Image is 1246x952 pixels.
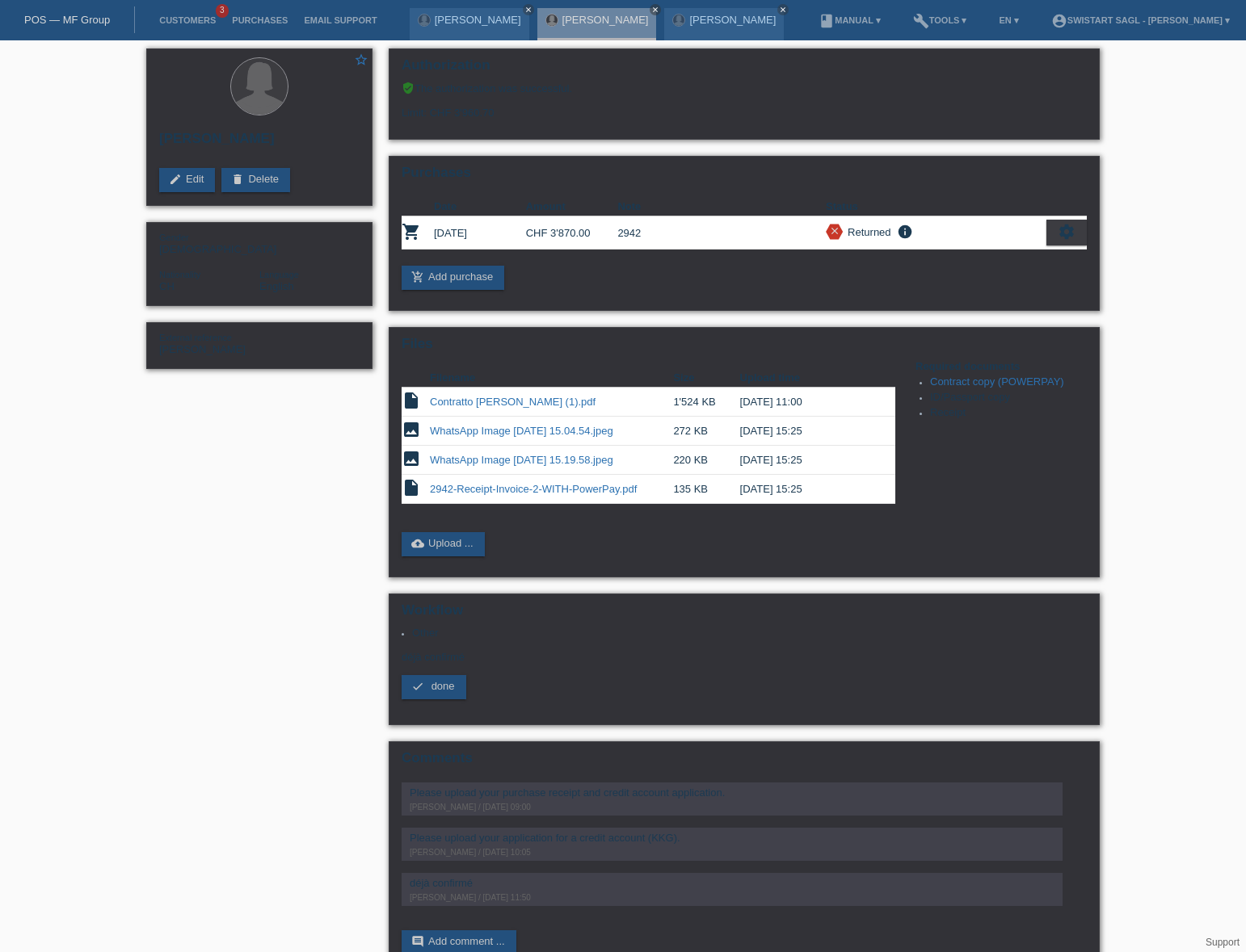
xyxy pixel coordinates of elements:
a: Customers [151,15,224,25]
i: image [402,420,421,439]
td: [DATE] [434,216,526,250]
td: 1'524 KB [673,388,739,417]
td: [DATE] 15:25 [740,475,873,504]
i: POSP00026234 [402,222,421,241]
a: deleteDelete [221,168,290,192]
td: 135 KB [673,475,739,504]
a: POS — MF Group [24,14,110,26]
h2: [PERSON_NAME] [159,131,360,155]
i: comment [411,935,424,948]
h2: Workflow [402,602,1087,627]
i: check [411,680,424,693]
h4: Required documents [916,360,1087,372]
a: EN ▾ [991,15,1027,25]
td: [DATE] 15:25 [740,446,873,475]
div: [PERSON_NAME] / [DATE] 11:50 [410,893,1054,902]
h2: Authorization [402,57,1087,82]
h2: Files [402,336,1087,360]
span: Nationality [159,270,200,279]
a: add_shopping_cartAdd purchase [402,266,504,290]
div: Returned [843,224,890,241]
i: build [913,13,929,29]
a: [PERSON_NAME] [435,14,521,26]
span: done [431,680,455,692]
td: [DATE] 11:00 [740,388,873,417]
th: Filename [430,368,673,388]
i: book [819,13,835,29]
li: Other [412,627,1087,639]
span: English [259,280,294,292]
h2: Comments [402,750,1087,774]
td: 2942 [617,216,826,250]
i: delete [231,173,244,186]
a: Contract copy (POWERPAY) [930,375,1064,388]
a: WhatsApp Image [DATE] 15.04.54.jpeg [430,425,613,437]
div: Please upload your purchase receipt and credit account application. [410,786,1054,799]
th: Status [826,197,1046,216]
i: verified_user [402,82,415,94]
span: Language [259,270,299,279]
i: insert_drive_file [402,391,421,410]
span: External reference [159,333,232,342]
td: 272 KB [673,417,739,446]
span: Switzerland [159,280,175,292]
td: CHF 3'870.00 [526,216,618,250]
div: Please upload your application for a credit account (KKG). [410,832,1054,844]
li: ID/Passport copy [930,391,1087,406]
i: close [651,6,659,14]
div: déjà confirmé [402,627,1087,711]
a: [PERSON_NAME] [562,14,649,26]
span: 3 [216,4,229,18]
a: star_border [354,52,368,69]
th: Note [617,197,826,216]
a: 2942-Receipt-Invoice-2-WITH-PowerPay.pdf [430,483,637,495]
th: Size [673,368,739,388]
td: 220 KB [673,446,739,475]
i: close [524,6,532,14]
a: bookManual ▾ [810,15,889,25]
a: check done [402,675,466,699]
a: close [650,4,661,15]
i: insert_drive_file [402,478,421,497]
th: Upload time [740,368,873,388]
div: déjà confirmé [410,877,1054,889]
h2: Purchases [402,165,1087,189]
th: Amount [526,197,618,216]
span: Gender [159,233,189,242]
a: buildTools ▾ [905,15,975,25]
li: Receipt [930,406,1087,421]
i: cloud_upload [411,537,424,550]
div: [PERSON_NAME] / [DATE] 09:00 [410,803,1054,812]
a: Purchases [224,15,296,25]
i: close [829,225,840,237]
i: edit [169,173,182,186]
a: Support [1206,937,1240,948]
td: [DATE] 15:25 [740,417,873,446]
div: [PERSON_NAME] [159,331,259,355]
th: Date [434,197,526,216]
i: star_border [354,52,368,67]
i: add_shopping_cart [411,271,424,283]
a: account_circleSwistart Sagl - [PERSON_NAME] ▾ [1043,15,1238,25]
a: close [777,4,789,15]
i: close [779,6,787,14]
a: Contratto [PERSON_NAME] (1).pdf [430,396,596,408]
a: editEdit [159,168,215,192]
a: close [523,4,534,15]
a: Email Support [296,15,385,25]
a: WhatsApp Image [DATE] 15.19.58.jpeg [430,454,613,466]
a: cloud_uploadUpload ... [402,532,485,556]
i: info [895,224,915,240]
div: The authorization was successful. [402,82,1087,94]
div: [DEMOGRAPHIC_DATA] [159,231,259,255]
div: [PERSON_NAME] / [DATE] 10:05 [410,848,1054,857]
a: [PERSON_NAME] [689,14,776,26]
div: Limit: CHF 3'960.70 [402,94,1087,119]
i: image [402,449,421,468]
i: account_circle [1051,13,1067,29]
i: settings [1058,223,1076,241]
